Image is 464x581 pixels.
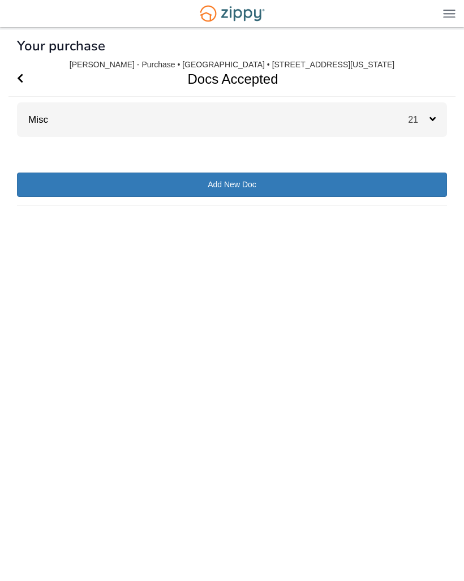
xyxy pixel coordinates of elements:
[17,173,447,197] a: Add New Doc
[408,115,429,124] span: 21
[443,9,456,18] img: Mobile Dropdown Menu
[70,60,394,70] div: [PERSON_NAME] - Purchase • [GEOGRAPHIC_DATA] • [STREET_ADDRESS][US_STATE]
[8,62,442,96] h1: Docs Accepted
[17,62,23,96] a: Go Back
[17,114,48,125] a: Misc
[17,38,105,53] h1: Your purchase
